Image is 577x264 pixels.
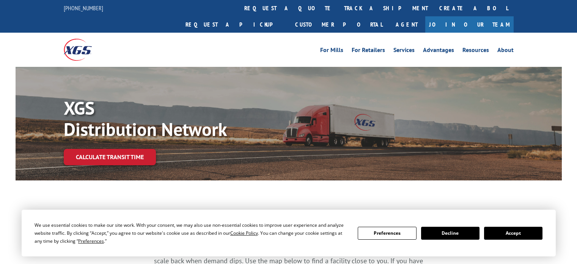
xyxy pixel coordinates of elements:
a: For Mills [320,47,343,55]
a: Agent [388,16,425,33]
span: Preferences [78,238,104,244]
button: Preferences [358,227,416,240]
a: About [497,47,514,55]
a: Resources [462,47,489,55]
div: Cookie Consent Prompt [22,210,556,256]
a: Join Our Team [425,16,514,33]
button: Decline [421,227,480,240]
a: [PHONE_NUMBER] [64,4,103,12]
p: XGS Distribution Network [64,97,291,140]
a: Services [393,47,415,55]
span: Cookie Policy [230,230,258,236]
a: Calculate transit time [64,149,156,165]
button: Accept [484,227,542,240]
a: For Retailers [352,47,385,55]
a: Advantages [423,47,454,55]
a: Request a pickup [180,16,289,33]
div: We use essential cookies to make our site work. With your consent, we may also use non-essential ... [35,221,349,245]
a: Customer Portal [289,16,388,33]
